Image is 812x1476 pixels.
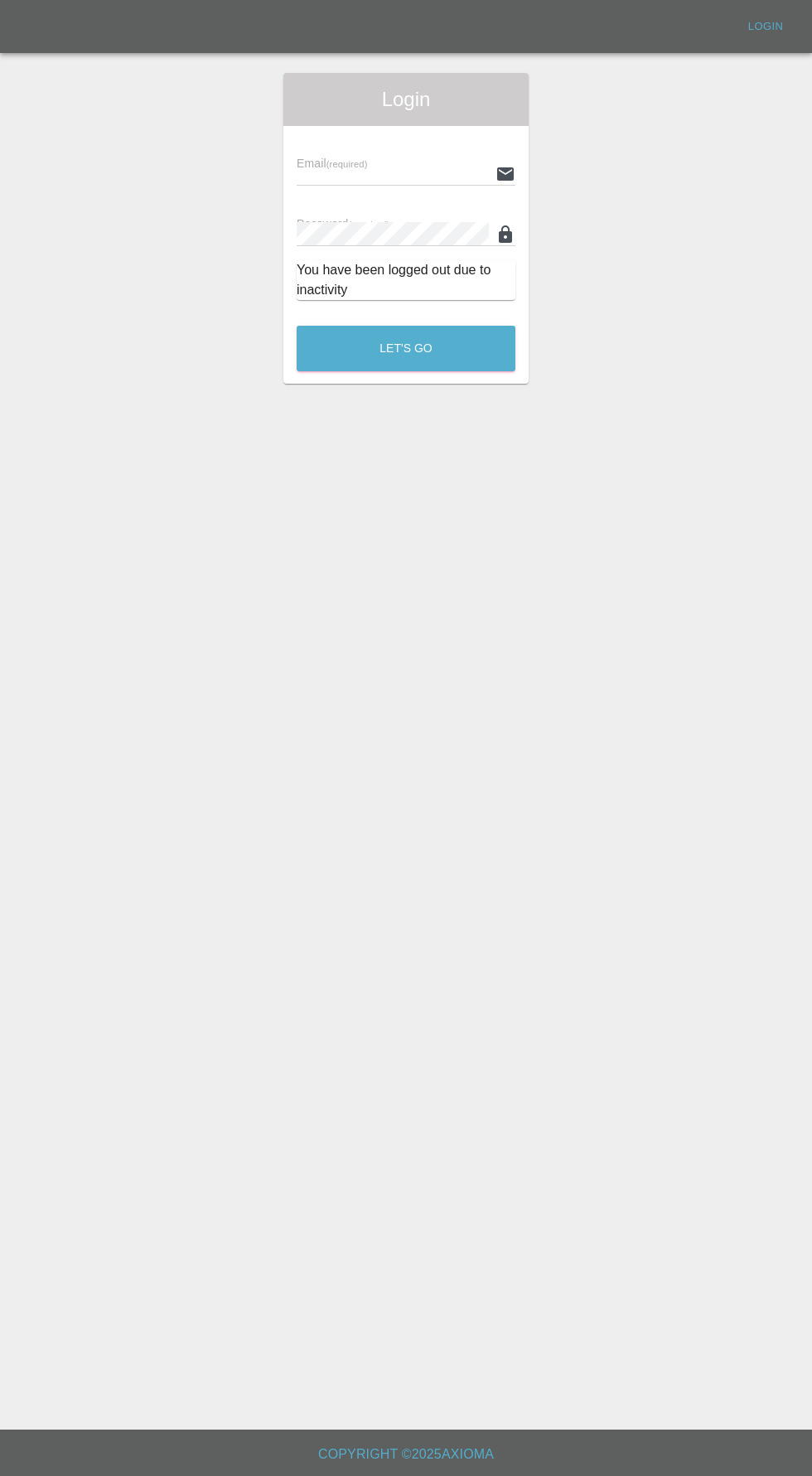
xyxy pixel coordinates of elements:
span: Login [297,86,515,113]
small: (required) [326,159,368,169]
button: Let's Go [297,326,515,371]
small: (required) [349,220,390,230]
h6: Copyright © 2025 Axioma [13,1443,799,1466]
span: Password [297,217,389,230]
a: Login [739,14,792,40]
div: You have been logged out due to inactivity [297,260,515,300]
span: Email [297,157,367,170]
